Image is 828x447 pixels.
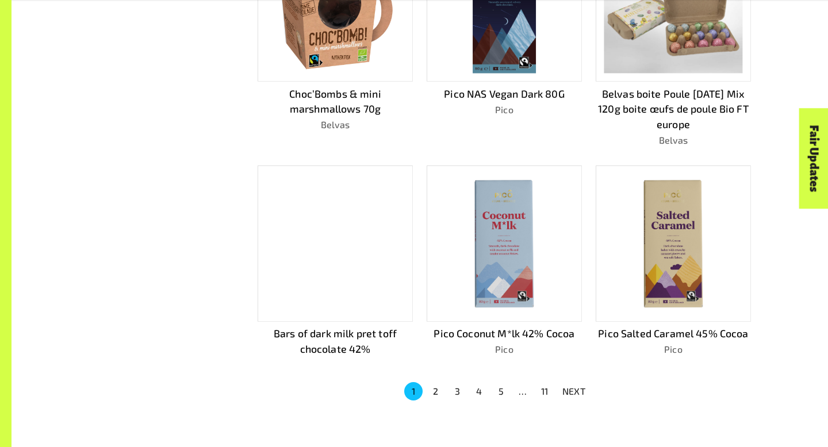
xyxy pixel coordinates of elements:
[402,381,592,402] nav: pagination navigation
[596,326,751,341] p: Pico Salted Caramel 45% Cocoa
[492,382,510,400] button: Go to page 5
[596,165,751,358] a: Pico Salted Caramel 45% CocoaPico
[535,382,554,400] button: Go to page 11
[596,133,751,147] p: Belvas
[258,165,413,358] a: Bars of dark milk pret toff chocolate 42%
[258,86,413,117] p: Choc’Bombs & mini marshmallows 70g
[470,382,488,400] button: Go to page 4
[562,384,585,398] p: NEXT
[427,165,582,358] a: Pico Coconut M*lk 42% CocoaPico
[513,384,532,398] div: …
[427,326,582,341] p: Pico Coconut M*lk 42% Cocoa
[427,103,582,117] p: Pico
[596,86,751,132] p: Belvas boite Poule [DATE] Mix 120g boite œufs de poule Bio FT europe
[404,382,423,400] button: page 1
[596,342,751,356] p: Pico
[427,342,582,356] p: Pico
[555,381,592,402] button: NEXT
[426,382,444,400] button: Go to page 2
[448,382,466,400] button: Go to page 3
[427,86,582,102] p: Pico NAS Vegan Dark 80G
[258,326,413,356] p: Bars of dark milk pret toff chocolate 42%
[258,118,413,132] p: Belvas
